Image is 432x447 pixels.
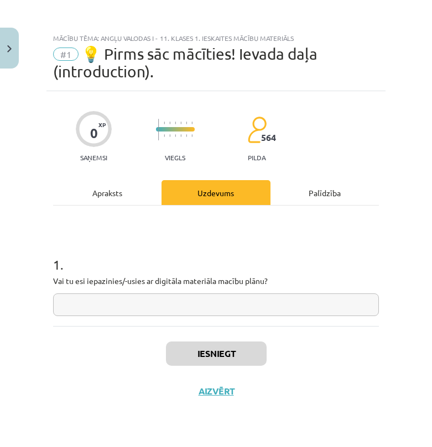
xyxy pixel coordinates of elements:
[53,275,379,287] p: Vai tu esi iepazinies/-usies ar digitāla materiāla macību plānu?
[191,122,192,124] img: icon-short-line-57e1e144782c952c97e751825c79c345078a6d821885a25fce030b3d8c18986b.svg
[270,180,379,205] div: Palīdzība
[90,125,98,141] div: 0
[195,386,237,397] button: Aizvērt
[248,154,266,161] p: pilda
[166,341,267,366] button: Iesniegt
[164,122,165,124] img: icon-short-line-57e1e144782c952c97e751825c79c345078a6d821885a25fce030b3d8c18986b.svg
[180,134,181,137] img: icon-short-line-57e1e144782c952c97e751825c79c345078a6d821885a25fce030b3d8c18986b.svg
[261,133,276,143] span: 564
[53,34,379,42] div: Mācību tēma: Angļu valodas i - 11. klases 1. ieskaites mācību materiāls
[169,134,170,137] img: icon-short-line-57e1e144782c952c97e751825c79c345078a6d821885a25fce030b3d8c18986b.svg
[247,116,267,144] img: students-c634bb4e5e11cddfef0936a35e636f08e4e9abd3cc4e673bd6f9a4125e45ecb1.svg
[53,45,318,81] span: 💡 Pirms sāc mācīties! Ievada daļa (introduction).
[53,238,379,272] h1: 1 .
[175,134,176,137] img: icon-short-line-57e1e144782c952c97e751825c79c345078a6d821885a25fce030b3d8c18986b.svg
[53,180,162,205] div: Apraksts
[98,122,106,128] span: XP
[165,154,185,161] p: Viegls
[186,122,187,124] img: icon-short-line-57e1e144782c952c97e751825c79c345078a6d821885a25fce030b3d8c18986b.svg
[76,154,112,161] p: Saņemsi
[191,134,192,137] img: icon-short-line-57e1e144782c952c97e751825c79c345078a6d821885a25fce030b3d8c18986b.svg
[169,122,170,124] img: icon-short-line-57e1e144782c952c97e751825c79c345078a6d821885a25fce030b3d8c18986b.svg
[158,119,159,140] img: icon-long-line-d9ea69661e0d244f92f715978eff75569469978d946b2353a9bb055b3ed8787d.svg
[7,45,12,52] img: icon-close-lesson-0947bae3869378f0d4975bcd49f059093ad1ed9edebbc8119c70593378902aed.svg
[175,122,176,124] img: icon-short-line-57e1e144782c952c97e751825c79c345078a6d821885a25fce030b3d8c18986b.svg
[162,180,270,205] div: Uzdevums
[180,122,181,124] img: icon-short-line-57e1e144782c952c97e751825c79c345078a6d821885a25fce030b3d8c18986b.svg
[186,134,187,137] img: icon-short-line-57e1e144782c952c97e751825c79c345078a6d821885a25fce030b3d8c18986b.svg
[53,48,79,61] span: #1
[164,134,165,137] img: icon-short-line-57e1e144782c952c97e751825c79c345078a6d821885a25fce030b3d8c18986b.svg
